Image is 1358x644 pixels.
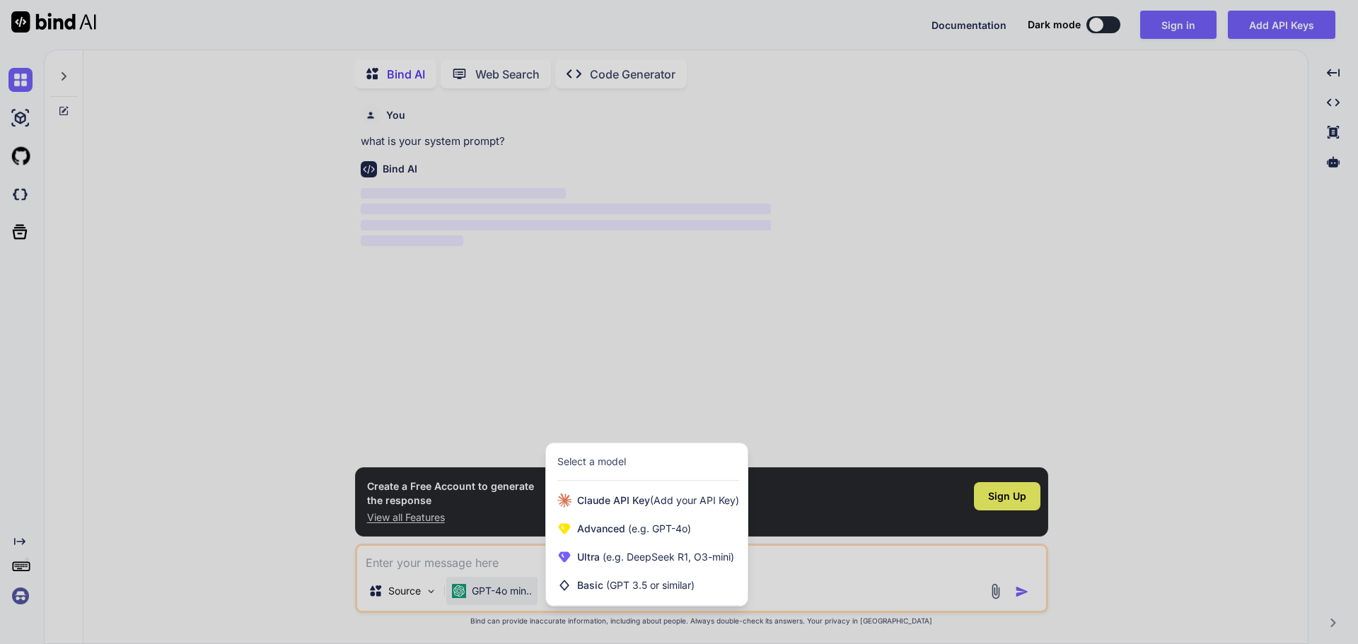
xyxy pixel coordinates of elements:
[625,522,691,534] span: (e.g. GPT-4o)
[606,579,695,591] span: (GPT 3.5 or similar)
[577,522,691,536] span: Advanced
[577,550,734,564] span: Ultra
[557,455,626,469] div: Select a model
[577,578,695,592] span: Basic
[577,493,739,508] span: Claude API Key
[600,551,734,563] span: (e.g. DeepSeek R1, O3-mini)
[650,494,739,506] span: (Add your API Key)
